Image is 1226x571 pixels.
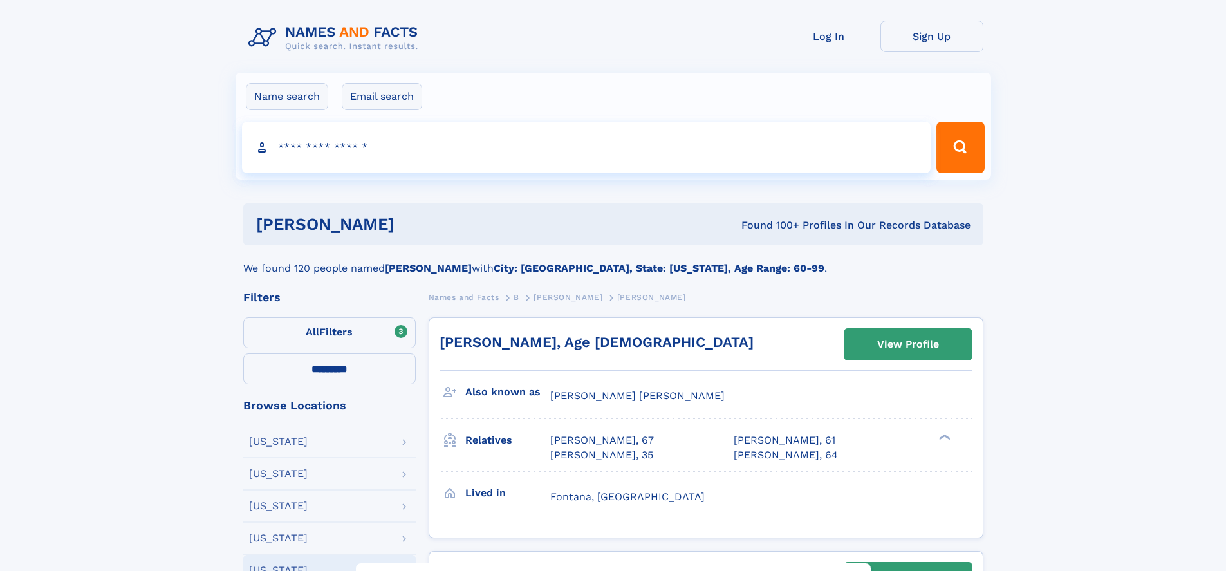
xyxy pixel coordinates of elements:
a: [PERSON_NAME], Age [DEMOGRAPHIC_DATA] [440,334,754,350]
label: Email search [342,83,422,110]
a: [PERSON_NAME] [534,289,602,305]
label: Name search [246,83,328,110]
div: Filters [243,292,416,303]
b: [PERSON_NAME] [385,262,472,274]
span: B [514,293,519,302]
h1: [PERSON_NAME] [256,216,568,232]
a: Names and Facts [429,289,499,305]
a: [PERSON_NAME], 61 [734,433,835,447]
div: View Profile [877,330,939,359]
a: [PERSON_NAME], 67 [550,433,654,447]
b: City: [GEOGRAPHIC_DATA], State: [US_STATE], Age Range: 60-99 [494,262,824,274]
a: Sign Up [880,21,983,52]
div: We found 120 people named with . [243,245,983,276]
input: search input [242,122,931,173]
div: [US_STATE] [249,501,308,511]
div: [US_STATE] [249,469,308,479]
h3: Lived in [465,482,550,504]
div: [US_STATE] [249,436,308,447]
img: Logo Names and Facts [243,21,429,55]
span: [PERSON_NAME] [617,293,686,302]
h3: Relatives [465,429,550,451]
label: Filters [243,317,416,348]
a: [PERSON_NAME], 35 [550,448,653,462]
a: [PERSON_NAME], 64 [734,448,838,462]
div: [US_STATE] [249,533,308,543]
h3: Also known as [465,381,550,403]
button: Search Button [936,122,984,173]
span: All [306,326,319,338]
a: View Profile [844,329,972,360]
a: B [514,289,519,305]
div: ❯ [936,433,951,442]
a: Log In [777,21,880,52]
div: Found 100+ Profiles In Our Records Database [568,218,971,232]
span: Fontana, [GEOGRAPHIC_DATA] [550,491,705,503]
span: [PERSON_NAME] [PERSON_NAME] [550,389,725,402]
div: Browse Locations [243,400,416,411]
span: [PERSON_NAME] [534,293,602,302]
